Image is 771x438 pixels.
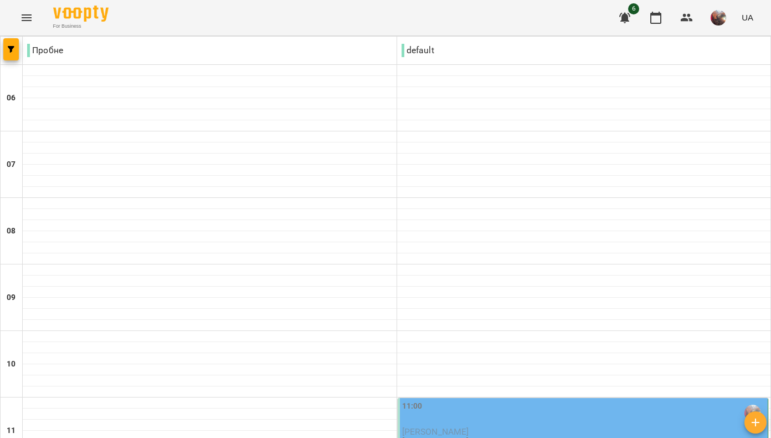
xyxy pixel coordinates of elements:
[7,358,16,370] h6: 10
[7,292,16,304] h6: 09
[742,12,753,23] span: UA
[53,23,109,30] span: For Business
[744,405,761,421] img: Гончарова Валерія Павлівна
[13,4,40,31] button: Menu
[402,400,423,412] label: 11:00
[27,44,63,57] p: Пробне
[402,426,469,437] span: [PERSON_NAME]
[711,10,726,26] img: 07d1fbc4fc69662ef2ada89552c7a29a.jpg
[744,411,767,434] button: Створити урок
[53,6,109,22] img: Voopty Logo
[7,425,16,437] h6: 11
[7,159,16,171] h6: 07
[7,225,16,237] h6: 08
[737,7,758,28] button: UA
[402,44,434,57] p: default
[628,3,639,14] span: 6
[7,92,16,104] h6: 06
